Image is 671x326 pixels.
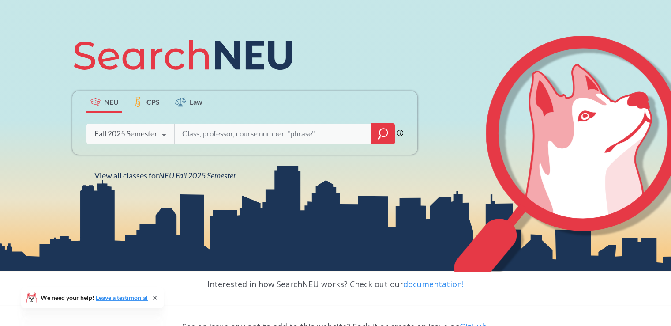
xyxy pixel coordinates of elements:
div: Fall 2025 Semester [94,129,157,139]
input: Class, professor, course number, "phrase" [181,125,365,143]
a: documentation! [403,279,464,289]
span: NEU [104,97,119,107]
div: magnifying glass [371,123,395,144]
span: View all classes for [94,171,236,180]
span: NEU Fall 2025 Semester [159,171,236,180]
span: CPS [146,97,160,107]
svg: magnifying glass [378,128,388,140]
span: Law [190,97,202,107]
